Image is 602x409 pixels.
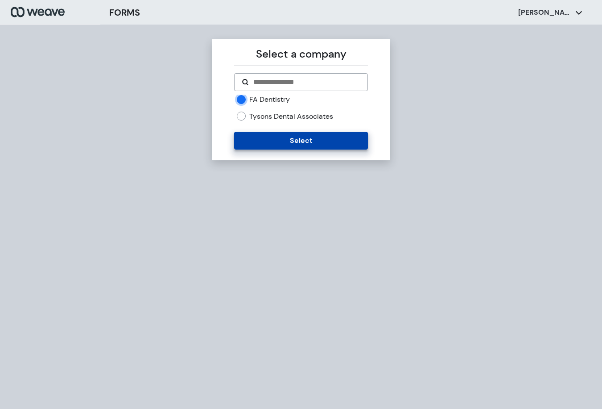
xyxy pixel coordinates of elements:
[234,46,367,62] p: Select a company
[109,6,140,19] h3: FORMS
[234,132,367,150] button: Select
[252,77,360,88] input: Search
[249,112,333,121] label: Tysons Dental Associates
[518,8,572,17] p: [PERSON_NAME]
[249,95,290,104] label: FA Dentistry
